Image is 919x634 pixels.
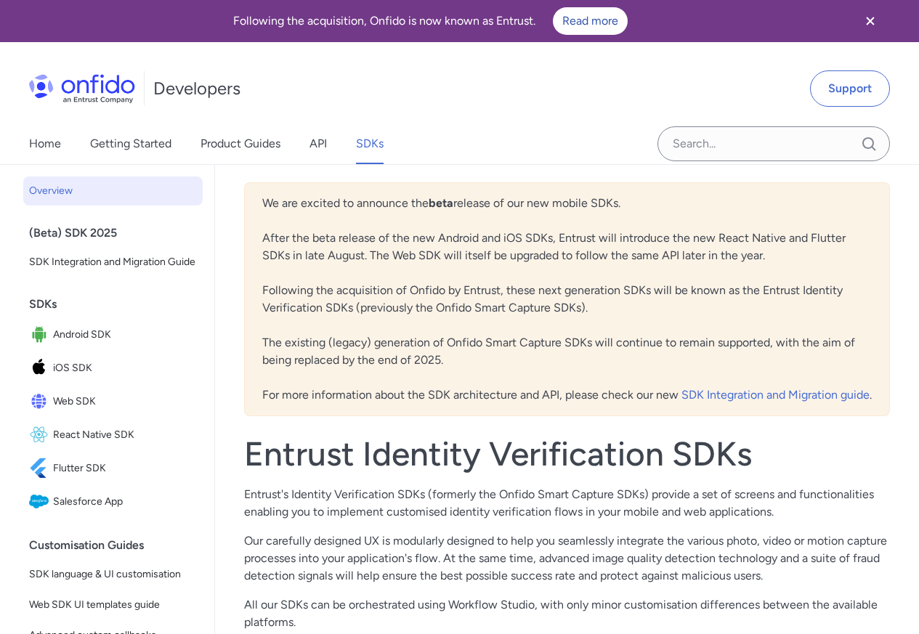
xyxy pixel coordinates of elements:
[356,123,384,164] a: SDKs
[553,7,628,35] a: Read more
[201,123,280,164] a: Product Guides
[53,391,197,412] span: Web SDK
[29,596,197,614] span: Web SDK UI templates guide
[29,492,53,512] img: IconSalesforce App
[29,182,197,200] span: Overview
[429,196,453,210] b: beta
[53,458,197,479] span: Flutter SDK
[23,176,203,206] a: Overview
[23,386,203,418] a: IconWeb SDKWeb SDK
[90,123,171,164] a: Getting Started
[53,425,197,445] span: React Native SDK
[29,290,209,319] div: SDKs
[29,74,135,103] img: Onfido Logo
[244,596,890,631] p: All our SDKs can be orchestrated using Workflow Studio, with only minor customisation differences...
[29,123,61,164] a: Home
[244,486,890,521] p: Entrust's Identity Verification SDKs (formerly the Onfido Smart Capture SDKs) provide a set of sc...
[810,70,890,107] a: Support
[29,253,197,271] span: SDK Integration and Migration Guide
[23,319,203,351] a: IconAndroid SDKAndroid SDK
[53,492,197,512] span: Salesforce App
[29,425,53,445] img: IconReact Native SDK
[309,123,327,164] a: API
[23,452,203,484] a: IconFlutter SDKFlutter SDK
[681,388,870,402] a: SDK Integration and Migration guide
[843,3,897,39] button: Close banner
[153,77,240,100] h1: Developers
[657,126,890,161] input: Onfido search input field
[244,434,890,474] h1: Entrust Identity Verification SDKs
[244,532,890,585] p: Our carefully designed UX is modularly designed to help you seamlessly integrate the various phot...
[29,566,197,583] span: SDK language & UI customisation
[23,486,203,518] a: IconSalesforce AppSalesforce App
[23,352,203,384] a: IconiOS SDKiOS SDK
[29,531,209,560] div: Customisation Guides
[29,325,53,345] img: IconAndroid SDK
[53,358,197,378] span: iOS SDK
[29,358,53,378] img: IconiOS SDK
[29,458,53,479] img: IconFlutter SDK
[53,325,197,345] span: Android SDK
[29,391,53,412] img: IconWeb SDK
[23,248,203,277] a: SDK Integration and Migration Guide
[23,590,203,619] a: Web SDK UI templates guide
[23,560,203,589] a: SDK language & UI customisation
[23,419,203,451] a: IconReact Native SDKReact Native SDK
[244,182,890,416] div: We are excited to announce the release of our new mobile SDKs. After the beta release of the new ...
[29,219,209,248] div: (Beta) SDK 2025
[862,12,879,30] svg: Close banner
[17,7,843,35] div: Following the acquisition, Onfido is now known as Entrust.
